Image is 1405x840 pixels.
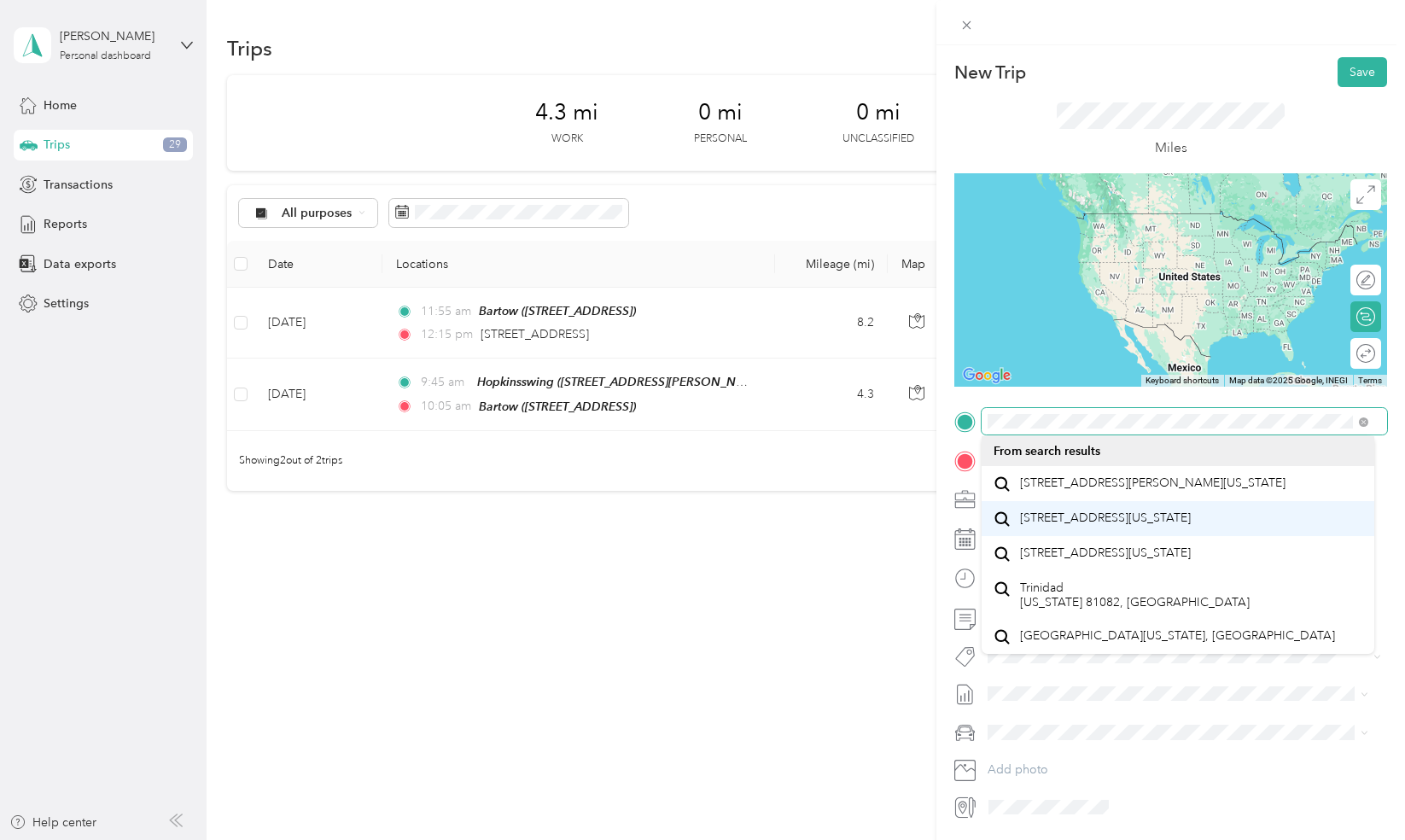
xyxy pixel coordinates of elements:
[994,444,1100,458] span: From search results
[1020,475,1285,491] span: [STREET_ADDRESS][PERSON_NAME][US_STATE]
[1020,510,1191,526] span: [STREET_ADDRESS][US_STATE]
[959,365,1015,387] img: Google
[1146,375,1219,387] button: Keyboard shortcuts
[1338,57,1387,87] button: Save
[959,365,1015,387] a: Open this area in Google Maps (opens a new window)
[1020,628,1335,644] span: [GEOGRAPHIC_DATA][US_STATE], [GEOGRAPHIC_DATA]
[982,758,1387,782] button: Add photo
[1229,376,1348,385] span: Map data ©2025 Google, INEGI
[1020,545,1191,561] span: [STREET_ADDRESS][US_STATE]
[1309,744,1405,840] iframe: Everlance-gr Chat Button Frame
[954,61,1026,85] p: New Trip
[1155,137,1187,159] p: Miles
[1020,580,1250,610] span: Trinidad [US_STATE] 81082, [GEOGRAPHIC_DATA]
